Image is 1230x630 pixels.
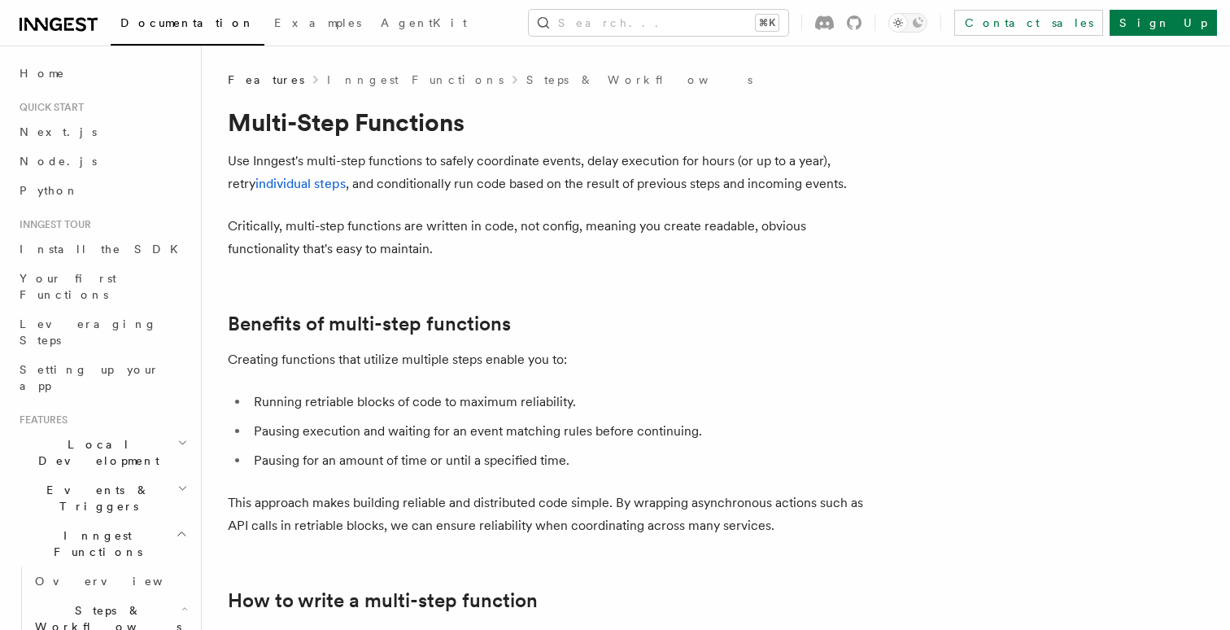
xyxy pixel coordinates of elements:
span: Inngest Functions [13,527,176,560]
button: Local Development [13,430,191,475]
span: Overview [35,575,203,588]
a: Inngest Functions [327,72,504,88]
a: Node.js [13,147,191,176]
a: AgentKit [371,5,477,44]
span: Events & Triggers [13,482,177,514]
a: Next.js [13,117,191,147]
p: This approach makes building reliable and distributed code simple. By wrapping asynchronous actio... [228,492,879,537]
a: individual steps [255,176,346,191]
span: Features [228,72,304,88]
button: Toggle dark mode [888,13,927,33]
li: Pausing for an amount of time or until a specified time. [249,449,879,472]
span: Features [13,413,68,427]
p: Creating functions that utilize multiple steps enable you to: [228,348,879,371]
button: Inngest Functions [13,521,191,567]
a: Leveraging Steps [13,309,191,355]
span: Your first Functions [20,272,116,301]
p: Use Inngest's multi-step functions to safely coordinate events, delay execution for hours (or up ... [228,150,879,195]
span: Examples [274,16,361,29]
span: Setting up your app [20,363,159,392]
kbd: ⌘K [756,15,779,31]
a: Documentation [111,5,264,46]
span: Leveraging Steps [20,317,157,347]
p: Critically, multi-step functions are written in code, not config, meaning you create readable, ob... [228,215,879,260]
span: Next.js [20,125,97,138]
a: Contact sales [954,10,1103,36]
a: Overview [28,567,191,596]
span: Install the SDK [20,243,188,256]
li: Running retriable blocks of code to maximum reliability. [249,391,879,413]
span: Local Development [13,436,177,469]
li: Pausing execution and waiting for an event matching rules before continuing. [249,420,879,443]
a: Your first Functions [13,264,191,309]
span: Node.js [20,155,97,168]
a: Examples [264,5,371,44]
a: Benefits of multi-step functions [228,313,511,335]
span: AgentKit [381,16,467,29]
span: Quick start [13,101,84,114]
a: Home [13,59,191,88]
button: Events & Triggers [13,475,191,521]
a: Setting up your app [13,355,191,400]
a: Install the SDK [13,234,191,264]
span: Home [20,65,65,81]
span: Inngest tour [13,218,91,231]
h1: Multi-Step Functions [228,107,879,137]
button: Search...⌘K [529,10,788,36]
span: Documentation [120,16,255,29]
a: Steps & Workflows [526,72,752,88]
a: Sign Up [1110,10,1217,36]
span: Python [20,184,79,197]
a: Python [13,176,191,205]
a: How to write a multi-step function [228,589,538,612]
